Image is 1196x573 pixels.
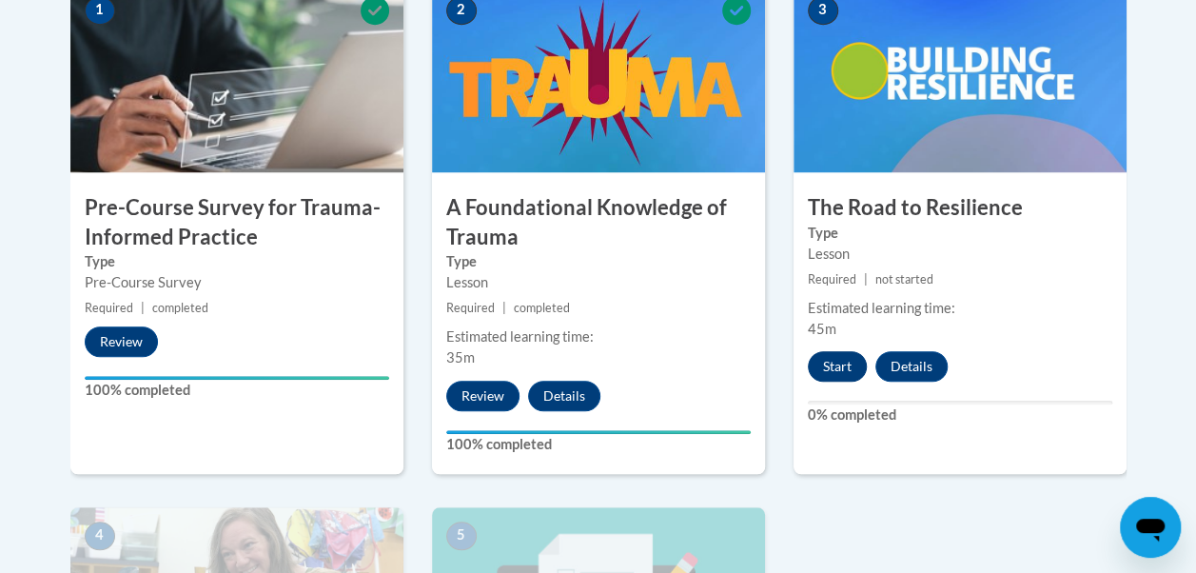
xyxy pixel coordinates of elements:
iframe: Button to launch messaging window [1120,497,1181,558]
label: Type [808,223,1112,244]
button: Details [875,351,948,382]
div: Estimated learning time: [446,326,751,347]
span: 35m [446,349,475,366]
span: 5 [446,522,477,550]
div: Estimated learning time: [808,298,1112,319]
h3: Pre-Course Survey for Trauma-Informed Practice [70,193,403,252]
h3: A Foundational Knowledge of Trauma [432,193,765,252]
button: Start [808,351,867,382]
span: Required [85,301,133,315]
span: Required [808,272,856,286]
h3: The Road to Resilience [794,193,1127,223]
span: Required [446,301,495,315]
span: 45m [808,321,836,337]
button: Review [446,381,520,411]
span: | [141,301,145,315]
span: 4 [85,522,115,550]
div: Lesson [446,272,751,293]
div: Pre-Course Survey [85,272,389,293]
label: 100% completed [446,434,751,455]
span: completed [514,301,570,315]
label: Type [85,251,389,272]
span: | [864,272,868,286]
span: | [502,301,506,315]
label: Type [446,251,751,272]
div: Lesson [808,244,1112,265]
label: 100% completed [85,380,389,401]
button: Details [528,381,600,411]
div: Your progress [85,376,389,380]
label: 0% completed [808,405,1112,425]
span: not started [875,272,933,286]
button: Review [85,326,158,357]
span: completed [152,301,208,315]
div: Your progress [446,430,751,434]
